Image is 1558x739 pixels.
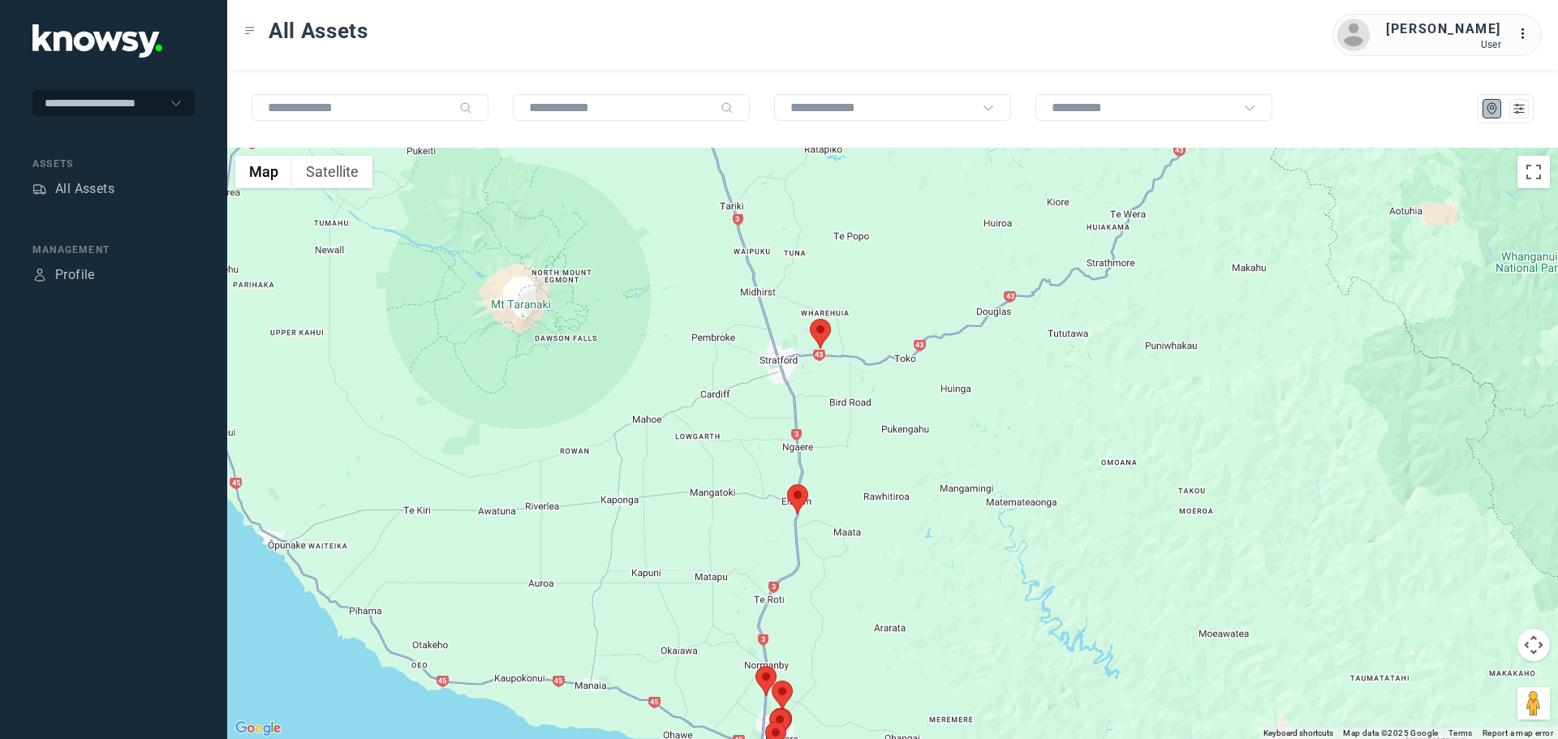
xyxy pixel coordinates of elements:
div: All Assets [55,179,114,199]
button: Toggle fullscreen view [1517,156,1550,188]
img: Application Logo [32,24,162,58]
div: Assets [32,182,47,196]
div: Map [1485,101,1500,116]
div: Management [32,243,195,257]
button: Map camera controls [1517,629,1550,661]
button: Drag Pegman onto the map to open Street View [1517,687,1550,720]
a: ProfileProfile [32,265,95,285]
div: Profile [32,268,47,282]
img: avatar.png [1337,19,1370,51]
span: Map data ©2025 Google [1343,728,1438,737]
div: Search [459,101,472,114]
button: Show street map [235,156,292,188]
a: Report a map error [1483,728,1553,737]
div: Toggle Menu [244,25,256,37]
a: Terms [1448,728,1473,737]
div: Profile [55,265,95,285]
tspan: ... [1518,28,1534,40]
div: Assets [32,157,195,171]
div: List [1512,101,1526,116]
a: AssetsAll Assets [32,179,114,199]
img: Google [231,718,285,739]
div: : [1517,24,1537,44]
a: Open this area in Google Maps (opens a new window) [231,718,285,739]
div: : [1517,24,1537,46]
button: Show satellite imagery [292,156,372,188]
div: [PERSON_NAME] [1386,19,1501,39]
span: All Assets [269,16,368,45]
div: User [1386,39,1501,50]
div: Search [721,101,734,114]
button: Keyboard shortcuts [1263,728,1333,739]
